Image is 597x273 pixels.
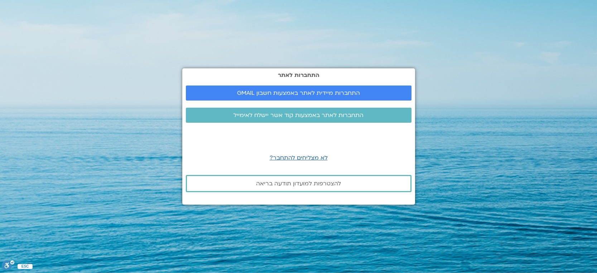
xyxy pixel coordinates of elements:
a: לא מצליחים להתחבר? [270,154,328,162]
a: להצטרפות למועדון תודעה בריאה [186,175,411,192]
span: להצטרפות למועדון תודעה בריאה [256,180,341,187]
span: התחברות מיידית לאתר באמצעות חשבון GMAIL [237,90,360,96]
span: התחברות לאתר באמצעות קוד אשר יישלח לאימייל [233,112,364,118]
a: התחברות לאתר באמצעות קוד אשר יישלח לאימייל [186,108,411,123]
a: התחברות מיידית לאתר באמצעות חשבון GMAIL [186,86,411,101]
h2: התחברות לאתר [186,72,411,78]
